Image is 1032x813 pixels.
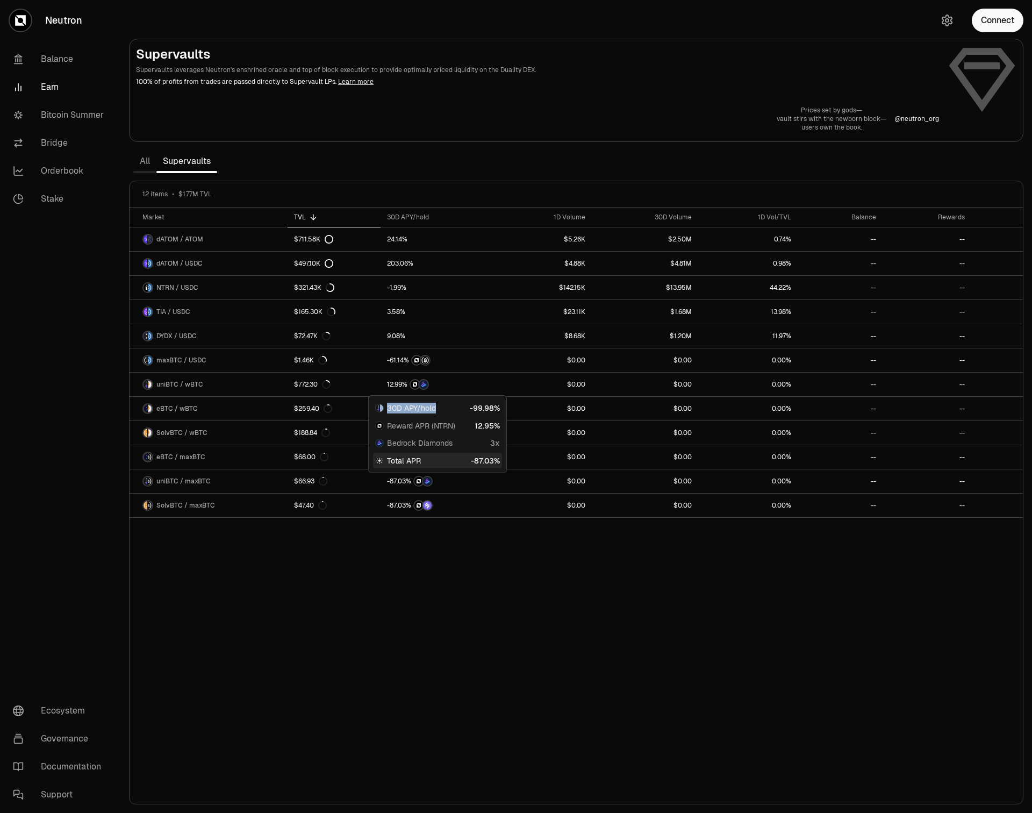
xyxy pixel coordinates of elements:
a: $0.00 [592,445,698,469]
div: $321.43K [294,283,334,292]
a: -- [798,469,883,493]
a: $497.10K [288,252,381,275]
a: NTRN LogoUSDC LogoNTRN / USDC [130,276,288,299]
a: $0.00 [592,469,698,493]
div: $772.30 [294,380,331,389]
a: NTRNBedrock Diamonds [381,373,495,396]
a: 0.00% [698,373,798,396]
span: uniBTC / wBTC [156,380,203,389]
a: Support [4,781,116,809]
span: 30D APY/hold [387,403,436,413]
a: -- [883,494,971,517]
img: maxBTC Logo [148,501,152,510]
a: $4.88K [495,252,592,275]
a: 0.00% [698,421,798,445]
a: $0.00 [592,397,698,420]
a: 0.00% [698,397,798,420]
a: $1.20M [592,324,698,348]
a: $0.00 [592,373,698,396]
div: $259.40 [294,404,332,413]
img: maxBTC Logo [148,453,152,461]
button: NTRNStructured Points [387,355,489,366]
a: -- [883,421,971,445]
span: Bedrock Diamonds [387,438,453,448]
img: ATOM Logo [148,235,152,244]
a: Ecosystem [4,697,116,725]
span: Reward APR (NTRN) [387,420,455,431]
img: NTRN [411,380,419,389]
div: $165.30K [294,308,335,316]
a: 0.00% [698,348,798,372]
span: dATOM / ATOM [156,235,203,244]
a: TIA LogoUSDC LogoTIA / USDC [130,300,288,324]
p: vault stirs with the newborn block— [777,115,886,123]
img: maxBTC Logo [380,404,383,412]
div: $1.46K [294,356,327,365]
img: NTRN Logo [376,422,383,430]
img: wBTC Logo [148,429,152,437]
a: $772.30 [288,373,381,396]
p: Supervaults leverages Neutron's enshrined oracle and top of block execution to provide optimally ... [136,65,939,75]
button: Connect [972,9,1023,32]
a: $5.26K [495,227,592,251]
a: -- [883,300,971,324]
a: $13.95M [592,276,698,299]
a: Governance [4,725,116,753]
a: $0.00 [495,397,592,420]
a: NTRNBedrock Diamonds [381,469,495,493]
span: eBTC / wBTC [156,404,198,413]
a: -- [883,348,971,372]
img: USDC Logo [148,356,152,365]
a: -- [798,421,883,445]
a: $188.84 [288,421,381,445]
img: USDC Logo [148,308,152,316]
a: Bitcoin Summer [4,101,116,129]
span: SolvBTC / wBTC [156,429,207,437]
a: $66.93 [288,469,381,493]
img: NTRN Logo [144,283,147,292]
a: $72.47K [288,324,381,348]
span: 12 items [142,190,168,198]
div: $47.40 [294,501,327,510]
div: 30D APY/hold [387,213,489,222]
img: NTRN [414,501,423,510]
img: Structured Points [421,356,429,365]
img: Bedrock Diamonds [423,477,432,486]
span: $1.77M TVL [178,190,212,198]
img: uniBTC Logo [376,404,379,412]
div: 1D Vol/TVL [705,213,791,222]
a: @neutron_org [895,115,939,123]
a: $0.00 [592,348,698,372]
img: eBTC Logo [144,404,147,413]
span: maxBTC / USDC [156,356,206,365]
a: -- [798,397,883,420]
a: -- [798,445,883,469]
a: $2.50M [592,227,698,251]
a: -- [883,445,971,469]
a: eBTC LogowBTC LogoeBTC / wBTC [130,397,288,420]
img: DYDX Logo [144,332,147,340]
a: 0.00% [698,469,798,493]
a: $0.00 [495,445,592,469]
button: NTRNBedrock Diamonds [387,476,489,487]
a: Orderbook [4,157,116,185]
a: dATOM LogoATOM LogodATOM / ATOM [130,227,288,251]
a: $0.00 [495,469,592,493]
a: -- [883,397,971,420]
div: Market [142,213,281,222]
a: 13.98% [698,300,798,324]
a: -- [798,494,883,517]
a: -- [798,276,883,299]
div: $72.47K [294,332,331,340]
a: Prices set by gods—vault stirs with the newborn block—users own the book. [777,106,886,132]
a: NTRNStructured Points [381,348,495,372]
a: -- [883,373,971,396]
a: Bridge [4,129,116,157]
span: NTRN / USDC [156,283,198,292]
img: maxBTC Logo [148,477,152,486]
span: SolvBTC / maxBTC [156,501,215,510]
a: $321.43K [288,276,381,299]
button: NTRNSolv Points [387,500,489,511]
a: $1.68M [592,300,698,324]
a: 44.22% [698,276,798,299]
